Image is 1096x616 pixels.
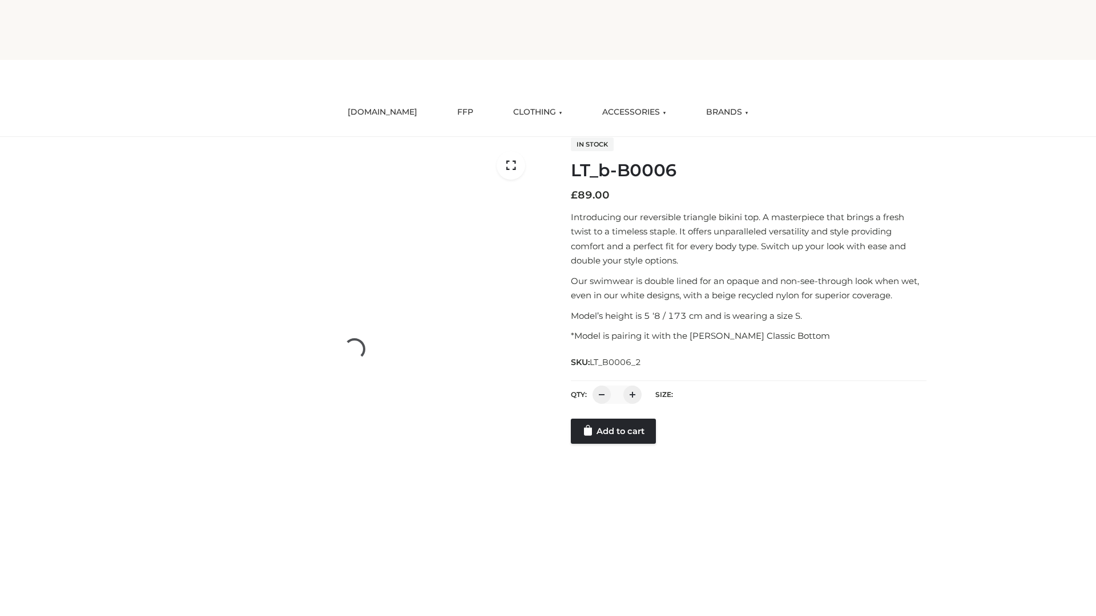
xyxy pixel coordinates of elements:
span: £ [571,189,578,201]
span: SKU: [571,355,642,369]
a: BRANDS [698,100,757,125]
label: Size: [655,390,673,399]
p: Our swimwear is double lined for an opaque and non-see-through look when wet, even in our white d... [571,274,926,303]
bdi: 89.00 [571,189,610,201]
a: FFP [449,100,482,125]
span: In stock [571,137,614,151]
a: ACCESSORIES [594,100,675,125]
p: *Model is pairing it with the [PERSON_NAME] Classic Bottom [571,329,926,343]
p: Model’s height is 5 ‘8 / 173 cm and is wearing a size S. [571,309,926,323]
label: QTY: [571,390,587,399]
a: [DOMAIN_NAME] [339,100,426,125]
a: Add to cart [571,419,656,444]
p: Introducing our reversible triangle bikini top. A masterpiece that brings a fresh twist to a time... [571,210,926,268]
a: CLOTHING [505,100,571,125]
span: LT_B0006_2 [590,357,641,367]
h1: LT_b-B0006 [571,160,926,181]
